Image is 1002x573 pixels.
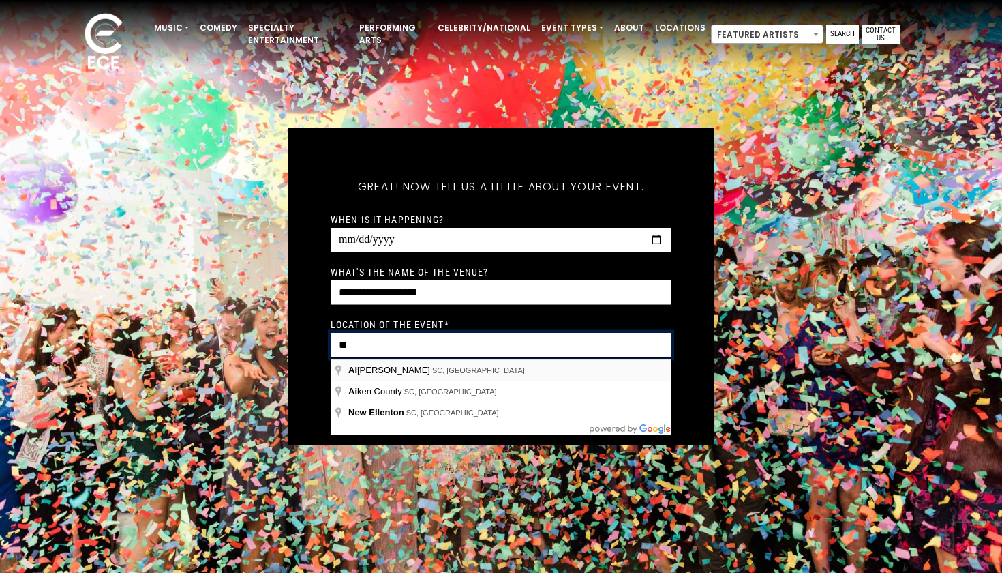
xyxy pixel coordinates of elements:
[348,365,357,375] span: Ai
[826,25,859,44] a: Search
[711,25,823,44] span: Featured Artists
[243,16,354,52] a: Specialty Entertainment
[650,16,711,40] a: Locations
[348,365,432,375] span: [PERSON_NAME]
[70,10,138,76] img: ece_new_logo_whitev2-1.png
[354,16,432,52] a: Performing Arts
[404,387,497,396] span: SC, [GEOGRAPHIC_DATA]
[348,407,404,417] span: New Ellenton
[609,16,650,40] a: About
[432,16,536,40] a: Celebrity/National
[331,319,449,331] label: Location of the event
[348,386,404,396] span: ken County
[194,16,243,40] a: Comedy
[536,16,609,40] a: Event Types
[331,266,488,278] label: What's the name of the venue?
[331,162,671,211] h5: Great! Now tell us a little about your event.
[348,386,357,396] span: Ai
[862,25,900,44] a: Contact Us
[149,16,194,40] a: Music
[406,409,499,417] span: SC, [GEOGRAPHIC_DATA]
[331,214,444,226] label: When is it happening?
[432,366,525,374] span: SC, [GEOGRAPHIC_DATA]
[712,25,823,44] span: Featured Artists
